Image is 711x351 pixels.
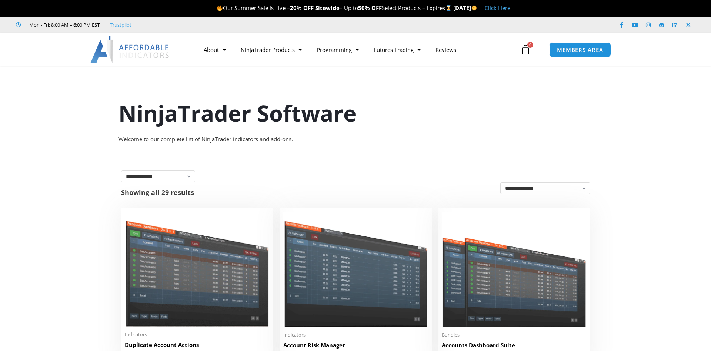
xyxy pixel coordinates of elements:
[471,5,477,11] img: 🌞
[428,41,464,58] a: Reviews
[118,134,592,145] div: Welcome to our complete list of NinjaTrader indicators and add-ons.
[309,41,366,58] a: Programming
[485,4,510,11] a: Click Here
[121,189,194,196] p: Showing all 29 results
[557,47,603,53] span: MEMBERS AREA
[453,4,477,11] strong: [DATE]
[549,42,611,57] a: MEMBERS AREA
[290,4,314,11] strong: 20% OFF
[196,41,518,58] nav: Menu
[196,41,233,58] a: About
[90,36,170,63] img: LogoAI | Affordable Indicators – NinjaTrader
[358,4,382,11] strong: 50% OFF
[366,41,428,58] a: Futures Trading
[442,332,587,338] span: Bundles
[283,341,428,349] h2: Account Risk Manager
[27,20,100,29] span: Mon - Fri: 8:00 AM – 6:00 PM EST
[509,39,542,60] a: 0
[527,42,533,48] span: 0
[125,212,270,327] img: Duplicate Account Actions
[442,212,587,327] img: Accounts Dashboard Suite
[110,20,131,29] a: Trustpilot
[217,5,223,11] img: 🔥
[446,5,451,11] img: ⌛
[118,97,592,129] h1: NinjaTrader Software
[217,4,453,11] span: Our Summer Sale is Live – – Up to Select Products – Expires
[442,341,587,349] h2: Accounts Dashboard Suite
[283,332,428,338] span: Indicators
[125,331,270,338] span: Indicators
[125,341,270,349] h2: Duplicate Account Actions
[283,212,428,327] img: Account Risk Manager
[233,41,309,58] a: NinjaTrader Products
[315,4,340,11] strong: Sitewide
[500,182,590,194] select: Shop order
